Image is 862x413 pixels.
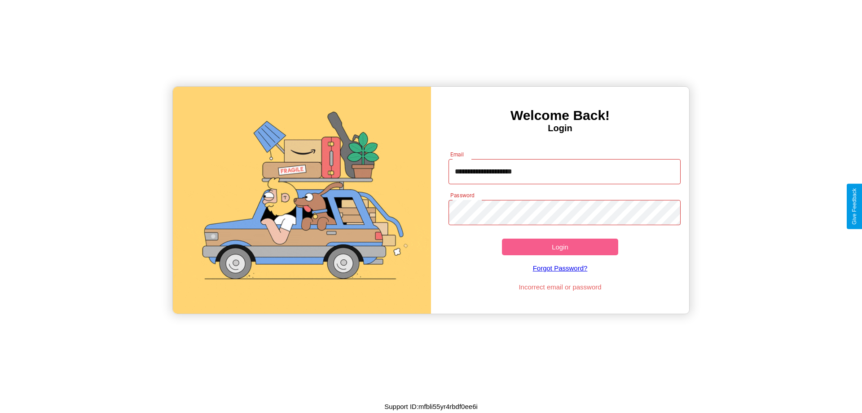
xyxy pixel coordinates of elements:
[431,123,689,133] h4: Login
[450,151,464,158] label: Email
[444,255,677,281] a: Forgot Password?
[444,281,677,293] p: Incorrect email or password
[450,191,474,199] label: Password
[502,239,618,255] button: Login
[384,400,478,413] p: Support ID: mfbli55yr4rbdf0ee6i
[851,188,858,225] div: Give Feedback
[173,87,431,314] img: gif
[431,108,689,123] h3: Welcome Back!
